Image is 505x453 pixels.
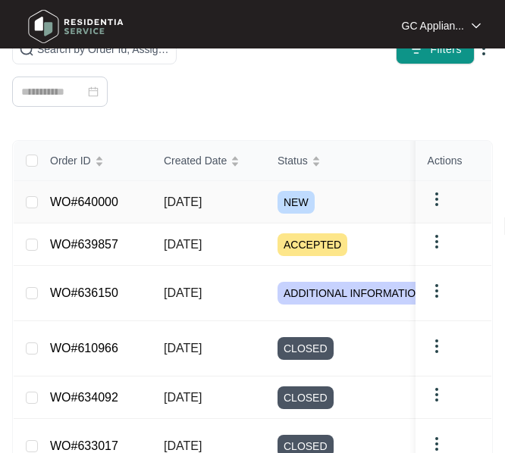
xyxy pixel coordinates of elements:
[164,391,202,404] span: [DATE]
[278,386,334,409] span: CLOSED
[50,342,118,355] a: WO#610966
[23,4,129,49] img: residentia service logo
[278,191,315,214] span: NEW
[164,238,202,251] span: [DATE]
[164,152,227,169] span: Created Date
[428,386,446,404] img: dropdown arrow
[428,190,446,208] img: dropdown arrow
[50,152,91,169] span: Order ID
[152,141,265,181] th: Created Date
[164,195,202,208] span: [DATE]
[428,282,446,300] img: dropdown arrow
[428,435,446,453] img: dropdown arrow
[50,195,118,208] a: WO#640000
[278,282,429,305] span: ADDITIONAL INFORMATION
[164,342,202,355] span: [DATE]
[50,238,118,251] a: WO#639857
[278,152,308,169] span: Status
[164,439,202,452] span: [DATE]
[278,233,347,256] span: ACCEPTED
[278,337,334,360] span: CLOSED
[402,18,465,33] p: GC Applian...
[428,337,446,355] img: dropdown arrow
[472,22,481,30] img: dropdown arrow
[50,439,118,452] a: WO#633017
[50,286,118,299] a: WO#636150
[416,141,491,181] th: Actions
[428,233,446,251] img: dropdown arrow
[164,286,202,299] span: [DATE]
[50,391,118,404] a: WO#634092
[265,141,440,181] th: Status
[38,141,152,181] th: Order ID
